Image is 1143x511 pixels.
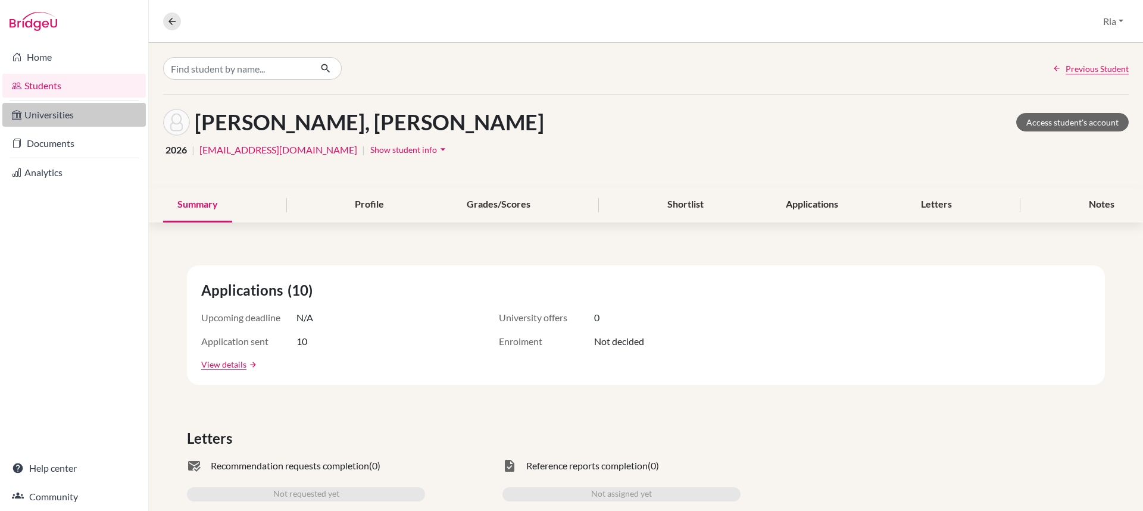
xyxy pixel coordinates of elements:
[2,103,146,127] a: Universities
[246,360,257,369] a: arrow_forward
[288,280,317,301] span: (10)
[296,334,307,349] span: 10
[594,334,644,349] span: Not decided
[437,143,449,155] i: arrow_drop_down
[296,311,313,325] span: N/A
[369,459,380,473] span: (0)
[591,487,652,501] span: Not assigned yet
[772,187,852,222] div: Applications
[211,459,369,473] span: Recommendation requests completion
[201,358,246,371] a: View details
[499,311,594,325] span: University offers
[2,74,146,98] a: Students
[165,143,187,157] span: 2026
[2,161,146,184] a: Analytics
[201,334,296,349] span: Application sent
[163,109,190,136] img: Ezekiel Shawn Wondo's avatar
[1098,10,1129,33] button: Ria
[362,143,365,157] span: |
[201,311,296,325] span: Upcoming deadline
[163,187,232,222] div: Summary
[192,143,195,157] span: |
[163,57,311,80] input: Find student by name...
[2,485,146,509] a: Community
[452,187,545,222] div: Grades/Scores
[341,187,398,222] div: Profile
[2,456,146,480] a: Help center
[195,109,544,135] h1: [PERSON_NAME], [PERSON_NAME]
[370,145,437,155] span: Show student info
[2,45,146,69] a: Home
[1075,187,1129,222] div: Notes
[370,140,449,159] button: Show student infoarrow_drop_down
[187,428,237,449] span: Letters
[526,459,648,473] span: Reference reports completion
[201,280,288,301] span: Applications
[594,311,599,325] span: 0
[187,459,201,473] span: mark_email_read
[907,187,966,222] div: Letters
[2,131,146,155] a: Documents
[499,334,594,349] span: Enrolment
[1053,62,1129,75] a: Previous Student
[273,487,339,501] span: Not requested yet
[502,459,517,473] span: task
[653,187,718,222] div: Shortlist
[1016,113,1129,131] a: Access student's account
[1066,62,1129,75] span: Previous Student
[199,143,357,157] a: [EMAIL_ADDRESS][DOMAIN_NAME]
[10,12,57,31] img: Bridge-U
[648,459,659,473] span: (0)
